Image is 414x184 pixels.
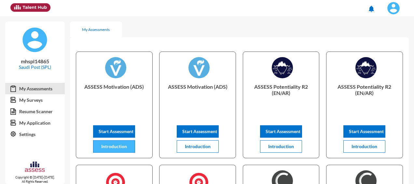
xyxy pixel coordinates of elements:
[93,140,135,153] button: Introduction
[5,129,65,140] a: Settings
[165,84,230,110] p: ASSESS Motivation (ADS)
[177,129,219,134] a: Start Assessment
[93,129,135,134] a: Start Assessment
[260,129,302,134] a: Start Assessment
[10,64,60,70] p: Saudi Post (SPL)
[81,84,147,110] p: ASSESS Motivation (ADS)
[332,84,397,110] p: ASSESS Potentiality R2 (EN/AR)
[343,140,385,153] button: Introduction
[5,83,65,95] a: My Assessments
[349,129,384,134] span: Start Assessment
[248,84,314,110] p: ASSESS Potentiality R2 (EN/AR)
[185,144,211,149] span: Introduction
[268,144,294,149] span: Introduction
[10,58,60,64] p: mhspl14865
[260,125,302,138] button: Start Assessment
[5,94,65,106] a: My Surveys
[22,27,48,53] img: default%20profile%20image.svg
[343,125,385,138] button: Start Assessment
[188,57,210,78] img: ASSESS_Motivation_(ADS)_1726044876717
[260,140,302,153] button: Introduction
[266,129,300,134] span: Start Assessment
[82,27,110,32] div: My Assessments
[343,129,385,134] a: Start Assessment
[24,161,45,174] img: assesscompany-logo.png
[352,144,377,149] span: Introduction
[5,117,65,129] a: My Application
[182,129,217,134] span: Start Assessment
[93,125,135,138] button: Start Assessment
[5,106,65,117] a: Resume Scanner
[177,140,219,153] button: Introduction
[99,129,133,134] span: Start Assessment
[272,57,293,78] img: ASSESS_Potentiality_R2_1725966368866
[105,57,126,78] img: ASSESS_Motivation_(ADS)_1726044876717
[101,144,127,149] span: Introduction
[177,125,219,138] button: Start Assessment
[355,57,377,78] img: ASSESS_Potentiality_R2_1725966368866
[367,5,375,13] mat-icon: notifications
